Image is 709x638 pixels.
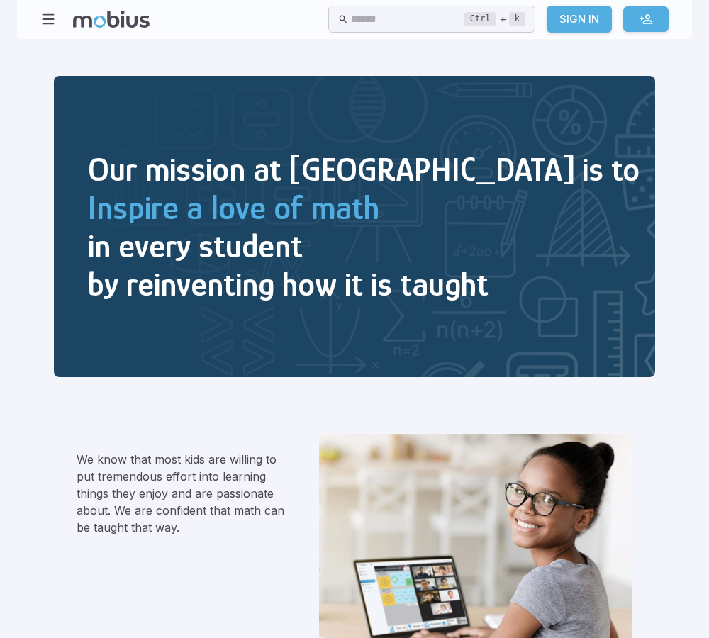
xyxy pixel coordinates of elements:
img: Inspire [54,76,655,378]
h2: Our mission at [GEOGRAPHIC_DATA] is to [88,150,640,189]
h2: by reinventing how it is taught [88,265,640,303]
kbd: k [509,12,525,26]
div: + [464,11,525,28]
a: Sign In [547,6,612,33]
h2: Inspire a love of math [88,189,640,227]
p: We know that most kids are willing to put tremendous effort into learning things they enjoy and a... [77,451,285,536]
h2: in every student [88,227,640,265]
kbd: Ctrl [464,12,496,26]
